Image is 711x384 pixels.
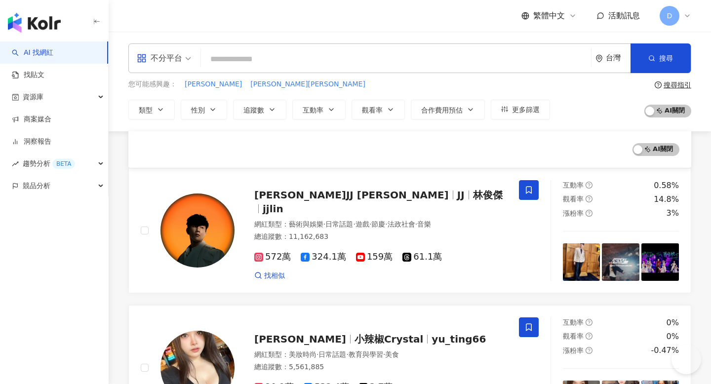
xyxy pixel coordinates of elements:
span: 572萬 [254,252,291,262]
span: appstore [137,53,147,63]
span: 繁體中文 [533,10,565,21]
span: question-circle [655,81,662,88]
span: 日常話題 [318,350,346,358]
span: 類型 [139,106,153,114]
span: rise [12,160,19,167]
span: question-circle [586,182,592,189]
span: question-circle [586,195,592,202]
span: question-circle [586,210,592,217]
span: 找相似 [264,271,285,281]
button: 性別 [181,100,227,119]
a: 洞察報告 [12,137,51,147]
span: · [415,220,417,228]
span: JJ [457,189,465,201]
div: 0% [667,317,679,328]
button: [PERSON_NAME] [184,79,242,90]
a: KOL Avatar[PERSON_NAME]JJ [PERSON_NAME]JJ林俊傑jjlin網紅類型：藝術與娛樂·日常話題·遊戲·節慶·法政社會·音樂總追蹤數：11,162,683572萬... [128,168,691,293]
img: post-image [563,243,600,281]
div: 0% [667,331,679,342]
span: question-circle [586,347,592,354]
div: 總追蹤數 ： 11,162,683 [254,232,507,242]
span: 324.1萬 [301,252,346,262]
span: 藝術與娛樂 [289,220,323,228]
div: 網紅類型 ： [254,220,507,230]
div: 14.8% [654,194,679,205]
div: 3% [667,208,679,219]
button: [PERSON_NAME][PERSON_NAME] [250,79,366,90]
span: · [316,350,318,358]
div: 不分平台 [137,50,182,66]
span: yu_ting66 [432,333,486,345]
button: 追蹤數 [233,100,286,119]
img: KOL Avatar [160,193,235,268]
span: D [667,10,672,21]
span: 追蹤數 [243,106,264,114]
span: 觀看率 [563,332,584,340]
span: 節慶 [371,220,385,228]
span: 漲粉率 [563,346,584,354]
span: 互動率 [563,181,584,189]
span: 更多篩選 [512,106,540,114]
button: 類型 [128,100,175,119]
button: 觀看率 [352,100,405,119]
span: · [385,220,387,228]
span: 互動率 [563,318,584,326]
span: 競品分析 [23,175,50,197]
span: 美妝時尚 [289,350,316,358]
div: BETA [52,159,75,169]
span: · [323,220,325,228]
a: 商案媒合 [12,115,51,124]
span: · [353,220,355,228]
span: · [383,350,385,358]
span: 資源庫 [23,86,43,108]
img: post-image [641,243,679,281]
span: 活動訊息 [608,11,640,20]
span: environment [595,55,603,62]
img: logo [8,13,61,33]
span: 音樂 [417,220,431,228]
span: [PERSON_NAME]JJ [PERSON_NAME] [254,189,449,201]
a: 找貼文 [12,70,44,80]
span: 遊戲 [355,220,369,228]
span: 趨勢分析 [23,153,75,175]
span: 合作費用預估 [421,106,463,114]
button: 搜尋 [631,43,691,73]
span: 觀看率 [362,106,383,114]
span: 您可能感興趣： [128,79,177,89]
span: 搜尋 [659,54,673,62]
a: 找相似 [254,271,285,281]
div: 台灣 [606,54,631,62]
div: -0.47% [651,345,679,356]
span: 日常話題 [325,220,353,228]
span: 法政社會 [388,220,415,228]
span: 61.1萬 [402,252,442,262]
div: 網紅類型 ： [254,350,507,360]
span: 教育與學習 [349,350,383,358]
span: question-circle [586,319,592,326]
div: 搜尋指引 [664,81,691,89]
div: 0.58% [654,180,679,191]
button: 合作費用預估 [411,100,485,119]
iframe: Help Scout Beacon - Open [671,345,701,374]
span: 性別 [191,106,205,114]
div: 總追蹤數 ： 5,561,885 [254,362,507,372]
span: 美食 [385,350,399,358]
img: post-image [602,243,639,281]
span: question-circle [586,333,592,340]
span: jjlin [263,203,283,215]
span: 小辣椒Crystal [355,333,423,345]
span: · [346,350,348,358]
span: [PERSON_NAME][PERSON_NAME] [250,79,365,89]
span: 漲粉率 [563,209,584,217]
span: 互動率 [303,106,323,114]
span: 觀看率 [563,195,584,203]
span: [PERSON_NAME] [254,333,346,345]
a: searchAI 找網紅 [12,48,53,58]
span: · [369,220,371,228]
span: 林俊傑 [473,189,503,201]
button: 更多篩選 [491,100,550,119]
span: 159萬 [356,252,393,262]
button: 互動率 [292,100,346,119]
span: [PERSON_NAME] [185,79,242,89]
